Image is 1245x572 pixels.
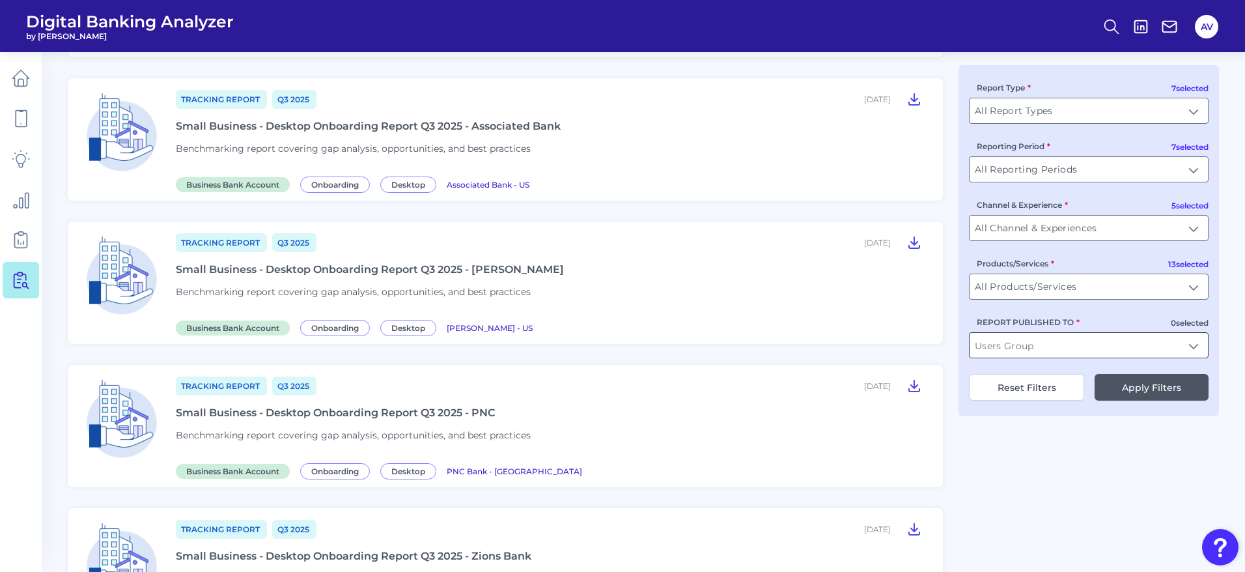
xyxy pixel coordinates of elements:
[864,524,891,534] div: [DATE]
[176,377,267,395] a: Tracking Report
[969,374,1084,401] button: Reset Filters
[300,178,375,190] a: Onboarding
[447,466,582,476] span: PNC Bank - [GEOGRAPHIC_DATA]
[272,90,316,109] a: Q3 2025
[901,375,927,396] button: Small Business - Desktop Onboarding Report Q3 2025 - PNC
[176,177,290,192] span: Business Bank Account
[1195,15,1218,38] button: AV
[864,238,891,248] div: [DATE]
[272,520,316,539] a: Q3 2025
[176,90,267,109] a: Tracking Report
[864,381,891,391] div: [DATE]
[176,550,531,562] div: Small Business - Desktop Onboarding Report Q3 2025 - Zions Bank
[300,177,370,193] span: Onboarding
[901,89,927,109] button: Small Business - Desktop Onboarding Report Q3 2025 - Associated Bank
[447,178,529,190] a: Associated Bank - US
[901,232,927,253] button: Small Business - Desktop Onboarding Report Q3 2025 - Hancock Whitney
[447,465,582,477] a: PNC Bank - [GEOGRAPHIC_DATA]
[977,259,1054,268] label: Products/Services
[176,465,295,477] a: Business Bank Account
[300,465,375,477] a: Onboarding
[176,464,290,479] span: Business Bank Account
[176,263,564,276] div: Small Business - Desktop Onboarding Report Q3 2025 - [PERSON_NAME]
[176,407,496,419] div: Small Business - Desktop Onboarding Report Q3 2025 - PNC
[176,120,561,132] div: Small Business - Desktop Onboarding Report Q3 2025 - Associated Bank
[1095,374,1209,401] button: Apply Filters
[977,200,1068,210] label: Channel & Experience
[176,321,295,334] a: Business Bank Account
[864,94,891,104] div: [DATE]
[300,321,375,334] a: Onboarding
[447,321,533,334] a: [PERSON_NAME] - US
[380,177,436,193] span: Desktop
[78,89,165,176] img: Business Bank Account
[176,520,267,539] a: Tracking Report
[1202,529,1238,565] button: Open Resource Center
[380,321,441,334] a: Desktop
[26,31,234,41] span: by [PERSON_NAME]
[901,519,927,539] button: Small Business - Desktop Onboarding Report Q3 2025 - Zions Bank
[176,429,531,441] span: Benchmarking report covering gap analysis, opportunities, and best practices
[970,333,1208,358] input: Users Group
[78,232,165,319] img: Business Bank Account
[300,463,370,479] span: Onboarding
[176,143,531,154] span: Benchmarking report covering gap analysis, opportunities, and best practices
[977,141,1050,151] label: Reporting Period
[78,375,165,463] img: Business Bank Account
[176,233,267,252] a: Tracking Report
[447,180,529,190] span: Associated Bank - US
[26,12,234,31] span: Digital Banking Analyzer
[380,463,436,479] span: Desktop
[176,286,531,298] span: Benchmarking report covering gap analysis, opportunities, and best practices
[977,83,1031,93] label: Report Type
[977,317,1080,327] label: REPORT PUBLISHED TO
[380,178,441,190] a: Desktop
[300,320,370,336] span: Onboarding
[176,178,295,190] a: Business Bank Account
[380,465,441,477] a: Desktop
[380,320,436,336] span: Desktop
[447,323,533,333] span: [PERSON_NAME] - US
[272,233,316,252] a: Q3 2025
[272,377,316,395] a: Q3 2025
[176,321,290,336] span: Business Bank Account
